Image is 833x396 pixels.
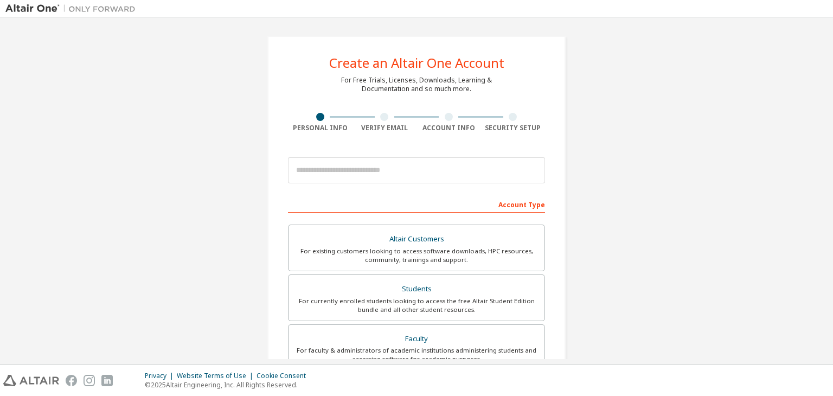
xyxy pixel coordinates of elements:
img: Altair One [5,3,141,14]
div: Verify Email [353,124,417,132]
img: facebook.svg [66,375,77,386]
div: For existing customers looking to access software downloads, HPC resources, community, trainings ... [295,247,538,264]
div: For currently enrolled students looking to access the free Altair Student Edition bundle and all ... [295,297,538,314]
div: Personal Info [288,124,353,132]
div: For Free Trials, Licenses, Downloads, Learning & Documentation and so much more. [341,76,492,93]
div: Account Type [288,195,545,213]
div: Altair Customers [295,232,538,247]
div: Create an Altair One Account [329,56,504,69]
div: Account Info [416,124,481,132]
div: Website Terms of Use [177,372,257,380]
div: Cookie Consent [257,372,312,380]
div: Security Setup [481,124,546,132]
div: Faculty [295,331,538,347]
img: instagram.svg [84,375,95,386]
div: Privacy [145,372,177,380]
div: For faculty & administrators of academic institutions administering students and accessing softwa... [295,346,538,363]
img: linkedin.svg [101,375,113,386]
div: Students [295,282,538,297]
p: © 2025 Altair Engineering, Inc. All Rights Reserved. [145,380,312,389]
img: altair_logo.svg [3,375,59,386]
